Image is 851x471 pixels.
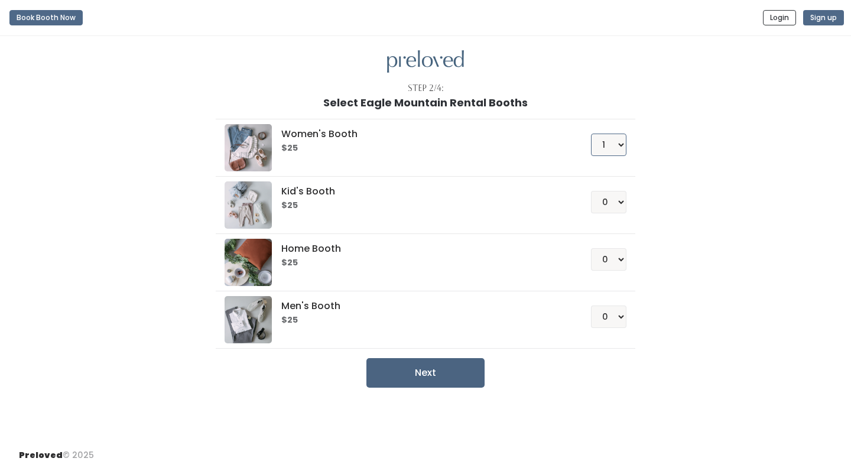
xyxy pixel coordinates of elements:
[225,296,272,343] img: preloved logo
[281,144,562,153] h6: $25
[281,201,562,210] h6: $25
[9,5,83,31] a: Book Booth Now
[225,181,272,229] img: preloved logo
[281,186,562,197] h5: Kid's Booth
[19,449,63,461] span: Preloved
[281,129,562,139] h5: Women's Booth
[225,124,272,171] img: preloved logo
[366,358,485,388] button: Next
[387,50,464,73] img: preloved logo
[281,301,562,311] h5: Men's Booth
[763,10,796,25] button: Login
[323,97,528,109] h1: Select Eagle Mountain Rental Booths
[9,10,83,25] button: Book Booth Now
[408,82,444,95] div: Step 2/4:
[281,258,562,268] h6: $25
[225,239,272,286] img: preloved logo
[803,10,844,25] button: Sign up
[19,440,94,462] div: © 2025
[281,243,562,254] h5: Home Booth
[281,316,562,325] h6: $25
